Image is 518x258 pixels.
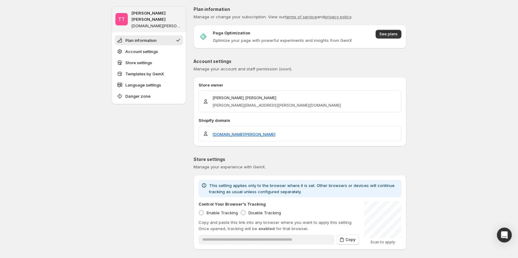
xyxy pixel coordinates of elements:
[132,10,182,22] p: [PERSON_NAME] [PERSON_NAME]
[115,35,183,45] button: Plan information
[125,60,152,66] span: Store settings
[199,219,359,232] p: Copy and paste this link into any browser where you want to apply this setting. Once opened, trac...
[364,240,401,245] p: Scan to apply
[118,16,125,22] text: TT
[199,201,266,207] p: Control Your Browser's Tracking
[199,117,401,123] p: Shopify domain
[248,210,281,215] span: Disable Tracking
[115,91,183,101] button: Danger zone
[194,14,352,19] span: Manage or change your subscription. View our and .
[125,37,157,43] span: Plan information
[199,82,401,88] p: Store owner
[258,226,275,231] span: enabled
[115,58,183,68] button: Store settings
[115,80,183,90] button: Language settings
[497,228,512,242] div: Open Intercom Messenger
[115,13,128,25] span: Tanya Tanya
[115,69,183,79] button: Templates by GemX
[209,183,395,194] span: This setting applies only to the browser where it is set. Other browsers or devices will continue...
[379,32,398,37] span: See plans
[194,6,406,12] p: Plan information
[337,235,359,245] button: Copy
[132,24,182,29] p: [DOMAIN_NAME][PERSON_NAME]
[199,32,208,41] img: Page Optimization
[125,82,161,88] span: Language settings
[212,131,275,137] a: [DOMAIN_NAME][PERSON_NAME]
[324,14,351,19] a: privacy policy
[125,48,158,55] span: Account settings
[346,237,355,242] span: Copy
[207,210,238,215] span: Enable Tracking
[376,30,401,38] button: See plans
[125,93,150,99] span: Danger zone
[194,58,406,64] p: Account settings
[115,47,183,56] button: Account settings
[125,71,164,77] span: Templates by GemX
[194,156,406,162] p: Store settings
[212,102,341,108] p: [PERSON_NAME][EMAIL_ADDRESS][PERSON_NAME][DOMAIN_NAME]
[285,14,317,19] a: terms of service
[194,66,292,71] span: Manage your account and staff permission (soon).
[213,30,250,36] p: Page Optimization
[194,164,266,169] span: Manage your experience with GemX.
[212,95,341,101] p: [PERSON_NAME] [PERSON_NAME]
[213,37,352,43] p: Optimize your page with powerful experiments and insights from GemX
